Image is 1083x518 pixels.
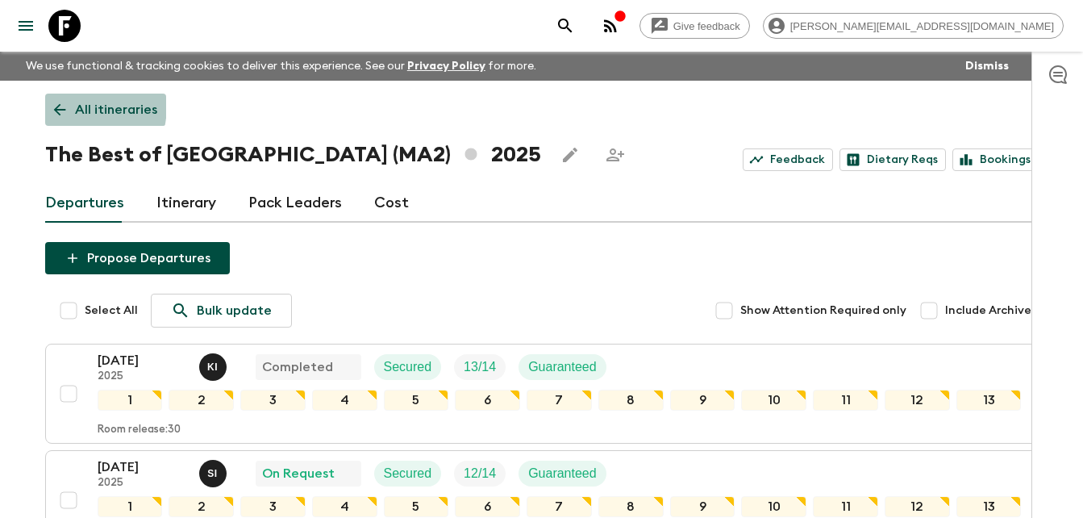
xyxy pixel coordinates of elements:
p: We use functional & tracking cookies to deliver this experience. See our for more. [19,52,543,81]
a: Bookings [952,148,1039,171]
div: 9 [670,390,735,411]
button: Propose Departures [45,242,230,274]
p: [DATE] [98,351,186,370]
span: Khaled Ingrioui [199,358,230,371]
div: 4 [312,390,377,411]
div: 7 [527,496,592,517]
div: 13 [956,390,1022,411]
div: 6 [455,496,520,517]
div: 1 [98,390,163,411]
p: Guaranteed [528,464,597,483]
p: Secured [384,464,432,483]
div: 5 [384,390,449,411]
a: All itineraries [45,94,166,126]
div: 1 [98,496,163,517]
div: 5 [384,496,449,517]
div: 12 [885,496,950,517]
div: [PERSON_NAME][EMAIL_ADDRESS][DOMAIN_NAME] [763,13,1064,39]
button: Dismiss [961,55,1013,77]
div: 13 [956,496,1022,517]
span: Share this itinerary [599,139,631,171]
div: 2 [169,390,234,411]
a: Feedback [743,148,833,171]
div: Secured [374,354,442,380]
div: 8 [598,496,664,517]
div: Trip Fill [454,354,506,380]
div: 11 [813,390,878,411]
span: Said Isouktan [199,465,230,478]
p: 12 / 14 [464,464,496,483]
p: 13 / 14 [464,357,496,377]
span: Include Archived [945,303,1039,319]
button: menu [10,10,42,42]
span: [PERSON_NAME][EMAIL_ADDRESS][DOMAIN_NAME] [781,20,1063,32]
div: 10 [741,390,806,411]
div: 3 [240,496,306,517]
p: All itineraries [75,100,157,119]
button: Edit this itinerary [554,139,586,171]
div: 3 [240,390,306,411]
span: Give feedback [664,20,749,32]
a: Bulk update [151,294,292,328]
p: S I [207,467,218,480]
h1: The Best of [GEOGRAPHIC_DATA] (MA2) 2025 [45,139,541,171]
p: [DATE] [98,457,186,477]
p: Completed [262,357,333,377]
a: Dietary Reqs [839,148,946,171]
div: 9 [670,496,735,517]
span: Show Attention Required only [740,303,906,319]
button: SI [199,460,230,487]
p: Bulk update [197,301,272,320]
button: [DATE]2025Khaled IngriouiCompletedSecuredTrip FillGuaranteed12345678910111213Room release:30 [45,344,1039,444]
div: 11 [813,496,878,517]
div: 6 [455,390,520,411]
div: 10 [741,496,806,517]
a: Cost [374,184,409,223]
span: Select All [85,303,138,319]
p: On Request [262,464,335,483]
a: Itinerary [156,184,216,223]
a: Departures [45,184,124,223]
a: Pack Leaders [248,184,342,223]
p: Secured [384,357,432,377]
p: 2025 [98,477,186,490]
div: 12 [885,390,950,411]
p: 2025 [98,370,186,383]
div: 7 [527,390,592,411]
p: Room release: 30 [98,424,181,437]
div: 2 [169,496,234,517]
a: Privacy Policy [407,61,485,72]
p: Guaranteed [528,357,597,377]
div: 8 [598,390,664,411]
div: 4 [312,496,377,517]
div: Trip Fill [454,461,506,487]
button: search adventures [549,10,581,42]
a: Give feedback [639,13,750,39]
div: Secured [374,461,442,487]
